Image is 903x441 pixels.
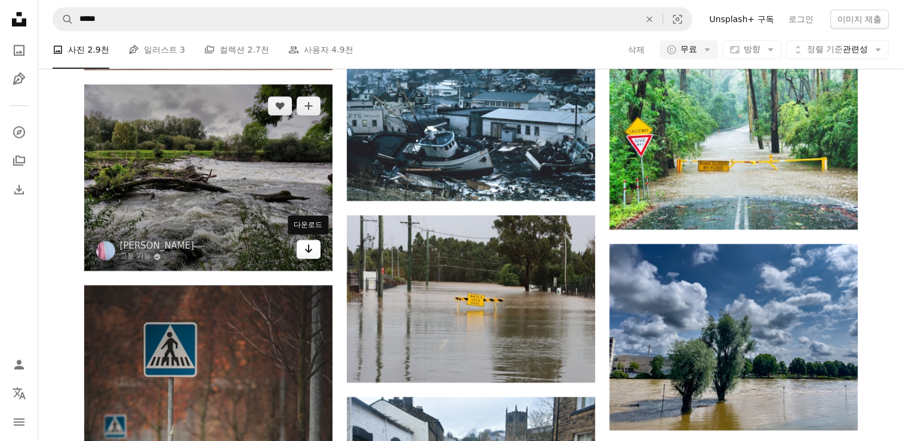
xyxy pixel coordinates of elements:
[7,410,31,434] button: 메뉴
[288,31,353,69] a: 사용자 4.9천
[807,44,868,56] span: 관련성
[609,62,858,229] img: 회색 콘크리트 도로의 노란색 주의 젖은 도로 표지판
[609,331,858,342] a: 중간에 나무가 있는 침수 지역
[702,10,781,29] a: Unsplash+ 구독
[663,8,692,30] button: 시각적 검색
[7,149,31,173] a: 컬렉션
[659,41,718,60] button: 무료
[288,215,328,234] div: 다운로드
[347,293,595,304] a: 노란색 표지판이있는 침수 된 거리
[781,10,821,29] a: 로그인
[204,31,269,69] a: 컬렉션 2.7천
[609,244,858,430] img: 중간에 나무가 있는 침수 지역
[96,241,115,260] img: Nazrin Babashova의 프로필로 이동
[7,120,31,144] a: 탐색
[830,10,889,29] button: 이미지 제출
[807,45,843,54] span: 정렬 기준
[297,240,320,259] a: 다운로드
[723,41,781,60] button: 방향
[128,31,185,69] a: 일러스트 3
[268,96,292,115] button: 좋아요
[120,240,195,252] a: [PERSON_NAME]
[347,215,595,382] img: 노란색 표지판이있는 침수 된 거리
[636,8,662,30] button: 삭제
[347,35,595,201] img: 낮에는 검은 모래 위에 흰색과 갈색 보트
[7,38,31,62] a: 사진
[331,44,353,57] span: 4.9천
[680,44,697,56] span: 무료
[120,252,195,261] a: 고용 가능
[786,41,889,60] button: 정렬 기준관련성
[7,7,31,33] a: 홈 — Unsplash
[7,67,31,91] a: 일러스트
[180,44,185,57] span: 3
[53,8,73,30] button: Unsplash 검색
[7,381,31,405] button: 언어
[7,177,31,201] a: 다운로드 내역
[84,172,332,183] a: 강에 갈색 나무 통나무
[627,41,645,60] button: 삭제
[248,44,269,57] span: 2.7천
[609,140,858,151] a: 회색 콘크리트 도로의 노란색 주의 젖은 도로 표지판
[347,112,595,123] a: 낮에는 검은 모래 위에 흰색과 갈색 보트
[7,353,31,376] a: 로그인 / 가입
[53,7,692,31] form: 사이트 전체에서 이미지 찾기
[84,84,332,271] img: 강에 갈색 나무 통나무
[744,45,760,54] span: 방향
[297,96,320,115] button: 컬렉션에 추가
